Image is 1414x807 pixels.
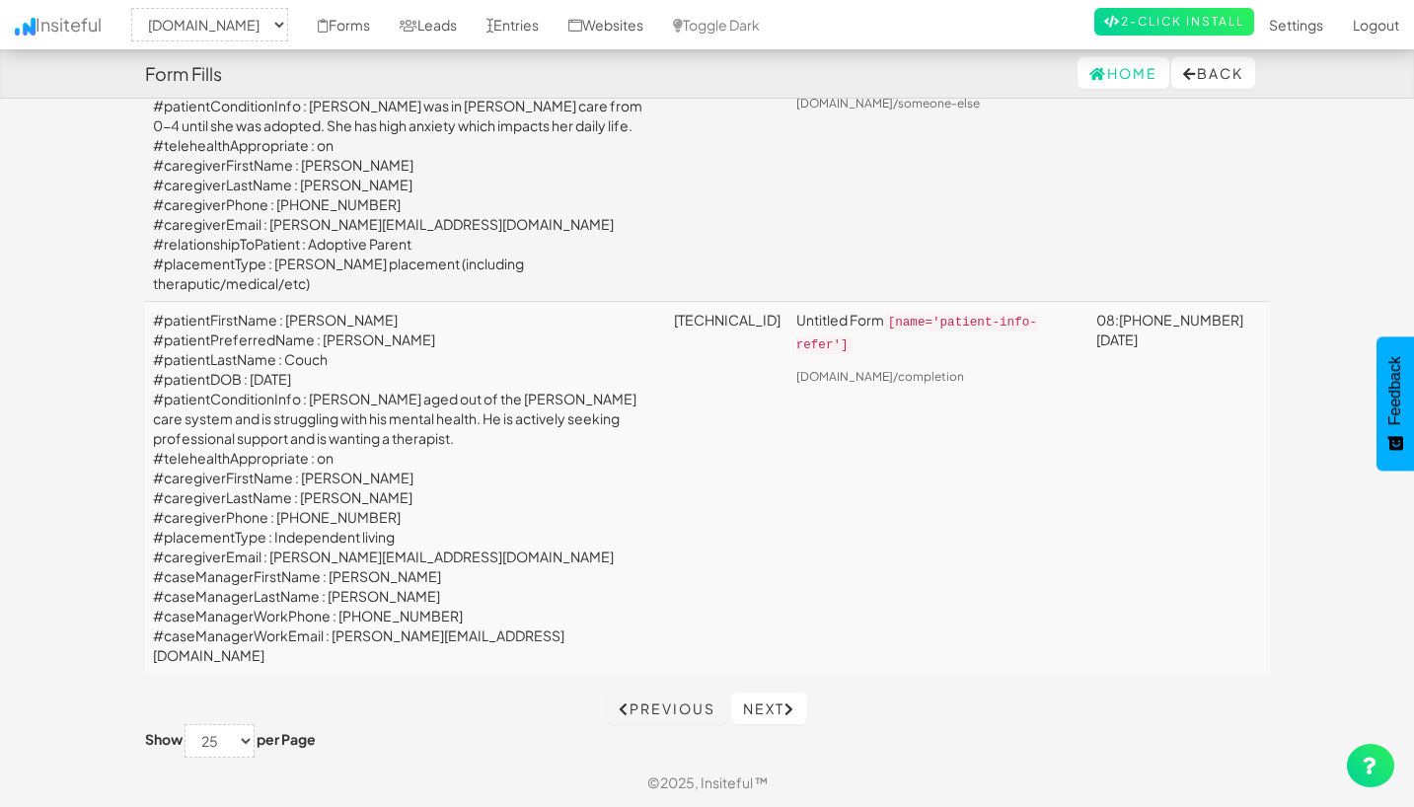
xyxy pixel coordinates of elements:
a: [DOMAIN_NAME]/someone-else [796,96,980,110]
h4: Form Fills [145,64,222,84]
button: Back [1171,57,1255,89]
button: Feedback - Show survey [1377,336,1414,471]
a: Previous [607,693,727,724]
label: Show [145,729,183,749]
img: icon.png [15,18,36,36]
span: Feedback [1386,356,1404,425]
a: 2-Click Install [1094,8,1254,36]
code: [name='patient-info-refer'] [796,314,1037,354]
a: [DOMAIN_NAME]/completion [796,369,964,384]
td: 08:[PHONE_NUMBER][DATE] [1088,302,1270,674]
td: #patientFirstName : [PERSON_NAME] #patientPreferredName : [PERSON_NAME] #patientLastName : Couch ... [145,302,666,674]
td: 08:[PHONE_NUMBER][DATE] [1088,29,1270,302]
label: per Page [257,729,316,749]
a: [TECHNICAL_ID] [674,311,781,329]
a: Next [731,693,807,724]
p: Untitled Form [796,310,1080,355]
td: #patientFirstName : Nyjai #patientLastName : [PERSON_NAME] #patientDOB : [DATE] #patientCondition... [145,29,666,302]
a: Home [1078,57,1169,89]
